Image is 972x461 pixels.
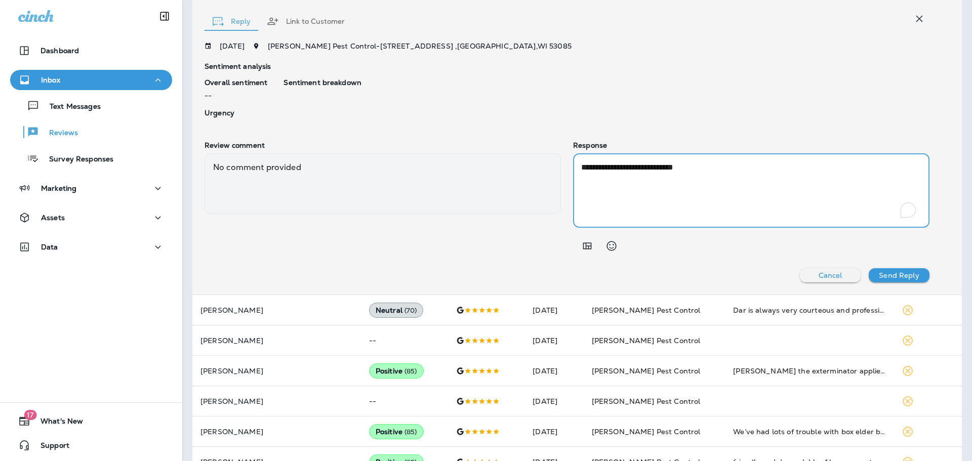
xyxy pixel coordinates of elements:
textarea: To enrich screen reader interactions, please activate Accessibility in Grammarly extension settings [581,161,918,220]
span: [PERSON_NAME] Pest Control [592,336,701,345]
button: Text Messages [10,95,172,116]
p: Data [41,243,58,251]
p: [PERSON_NAME] [200,337,353,345]
p: [PERSON_NAME] [200,428,353,436]
p: Urgency [205,109,267,117]
button: Assets [10,207,172,228]
p: Marketing [41,184,76,192]
button: Reviews [10,121,172,143]
span: [PERSON_NAME] Pest Control [592,397,701,406]
button: Reply [205,3,259,39]
td: -- [361,325,449,356]
p: [DATE] [220,42,245,50]
div: Positive [369,424,424,439]
p: Sentiment breakdown [283,78,929,87]
span: Support [30,441,69,453]
span: [PERSON_NAME] Pest Control [592,366,701,375]
div: Positive [369,363,424,379]
button: Survey Responses [10,148,172,169]
button: Inbox [10,70,172,90]
button: Collapse Sidebar [150,6,179,26]
button: Cancel [800,268,861,282]
p: Dashboard [40,47,79,55]
button: Data [10,237,172,257]
div: Neutral [369,303,424,318]
span: [PERSON_NAME] Pest Control [592,306,701,315]
p: [PERSON_NAME] [200,397,353,405]
p: Inbox [41,76,60,84]
td: [DATE] [524,356,583,386]
span: [PERSON_NAME] Pest Control - [STREET_ADDRESS] , [GEOGRAPHIC_DATA] , WI 53085 [268,41,572,51]
button: 17What's New [10,411,172,431]
p: Reviews [39,129,78,138]
button: Support [10,435,172,455]
span: 17 [24,410,36,420]
span: ( 85 ) [404,428,417,436]
div: We’ve had lots of trouble with box elder bugs, lady bugs and wasps. Evens took care of the proble... [733,427,885,437]
p: Review comment [205,141,561,149]
span: What's New [30,417,83,429]
p: Survey Responses [39,155,113,164]
button: Dashboard [10,40,172,61]
button: Send Reply [869,268,929,282]
button: Marketing [10,178,172,198]
p: Send Reply [879,271,919,279]
div: Dar is always very courteous and professional. Thank you [733,305,885,315]
td: -- [361,386,449,416]
p: Response [573,141,929,149]
td: [DATE] [524,416,583,447]
p: Sentiment analysis [205,62,929,70]
p: [PERSON_NAME] [200,306,353,314]
button: Link to Customer [259,3,353,39]
button: Select an emoji [601,236,622,256]
span: ( 85 ) [404,367,417,375]
button: Add in a premade template [577,236,597,256]
p: Assets [41,214,65,222]
div: -- [205,78,267,101]
p: Cancel [819,271,842,279]
p: Text Messages [39,102,101,112]
div: No comment provided [205,153,561,214]
span: [PERSON_NAME] Pest Control [592,427,701,436]
p: [PERSON_NAME] [200,367,353,375]
div: Bob the exterminator applied the proper spider spray for our location. He was very professional a... [733,366,885,376]
p: Overall sentiment [205,78,267,87]
td: [DATE] [524,325,583,356]
span: ( 70 ) [404,306,417,315]
td: [DATE] [524,386,583,416]
td: [DATE] [524,295,583,325]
